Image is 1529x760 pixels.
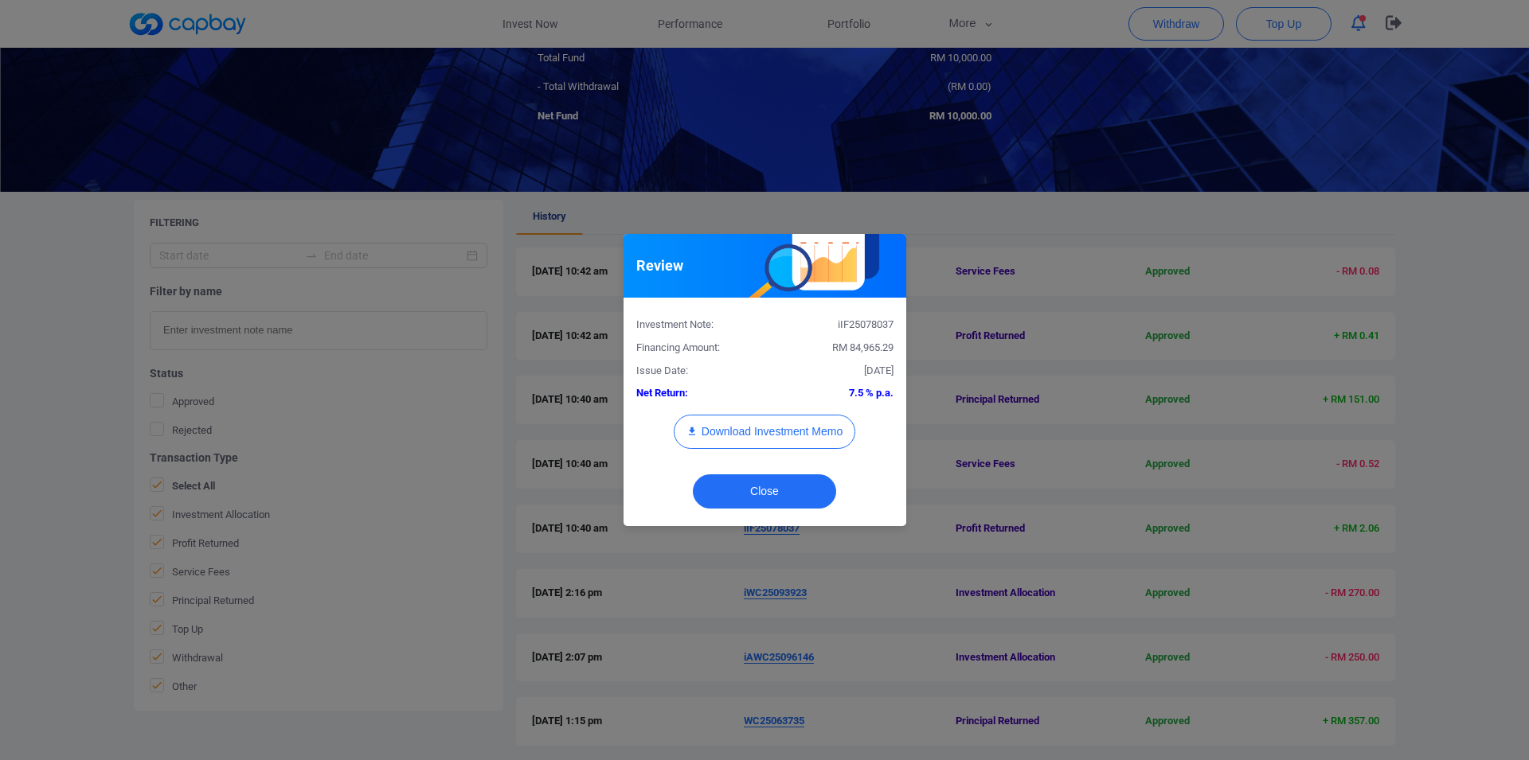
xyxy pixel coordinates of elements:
[764,317,905,333] div: iIF25078037
[832,341,894,353] span: RM 84,965.29
[636,256,683,275] h5: Review
[624,340,765,357] div: Financing Amount:
[674,415,855,449] button: Download Investment Memo
[624,385,765,402] div: Net Return:
[624,363,765,380] div: Issue Date:
[693,474,836,509] button: Close
[764,363,905,380] div: [DATE]
[624,317,765,333] div: Investment Note:
[764,385,905,402] div: 7.5 % p.a.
